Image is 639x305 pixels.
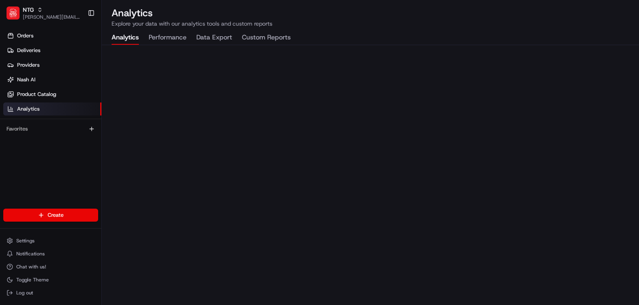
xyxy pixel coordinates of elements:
div: Past conversations [8,105,52,112]
img: 1736555255976-a54dd68f-1ca7-489b-9aae-adbdc363a1c4 [16,126,23,133]
span: Knowledge Base [16,181,62,190]
span: [PERSON_NAME] [25,148,66,154]
div: 📗 [8,182,15,189]
span: Nash AI [17,76,35,83]
span: Deliveries [17,47,40,54]
a: Product Catalog [3,88,101,101]
span: [DATE] [72,148,89,154]
button: Custom Reports [242,31,291,45]
button: Performance [149,31,187,45]
span: Providers [17,61,40,69]
button: Create [3,209,98,222]
span: [PERSON_NAME] [25,126,66,132]
img: NTG [7,7,20,20]
button: Analytics [112,31,139,45]
a: Providers [3,59,101,72]
button: Chat with us! [3,261,98,272]
a: Deliveries [3,44,101,57]
button: Log out [3,287,98,298]
h2: Analytics [112,7,629,20]
button: Toggle Theme [3,274,98,285]
iframe: Analytics [102,45,639,305]
span: Create [48,211,64,219]
button: Data Export [196,31,232,45]
span: Log out [16,290,33,296]
img: Charles Folsom [8,140,21,153]
a: Orders [3,29,101,42]
a: 📗Knowledge Base [5,178,66,193]
span: Orders [17,32,33,39]
span: Chat with us! [16,264,46,270]
p: Explore your data with our analytics tools and custom reports [112,20,629,28]
a: Analytics [3,102,101,115]
div: 💻 [69,182,75,189]
span: Pylon [81,201,99,207]
span: Settings [16,237,35,244]
span: • [68,148,70,154]
span: • [68,126,70,132]
button: Settings [3,235,98,246]
span: API Documentation [77,181,131,190]
div: Favorites [3,122,98,135]
button: NTGNTG[PERSON_NAME][EMAIL_ADDRESS][DOMAIN_NAME] [3,3,84,23]
span: Analytics [17,105,40,113]
button: See all [126,104,148,113]
button: [PERSON_NAME][EMAIL_ADDRESS][DOMAIN_NAME] [23,14,81,20]
span: Toggle Theme [16,277,49,283]
a: Powered byPylon [57,201,99,207]
span: Product Catalog [17,91,56,98]
a: 💻API Documentation [66,178,134,193]
a: Nash AI [3,73,101,86]
button: Notifications [3,248,98,259]
span: Notifications [16,251,45,257]
button: NTG [23,6,34,14]
button: Start new chat [138,80,148,89]
span: [DATE] [72,126,89,132]
img: 1736555255976-a54dd68f-1ca7-489b-9aae-adbdc363a1c4 [16,148,23,155]
img: Brittany Newman [8,118,21,131]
